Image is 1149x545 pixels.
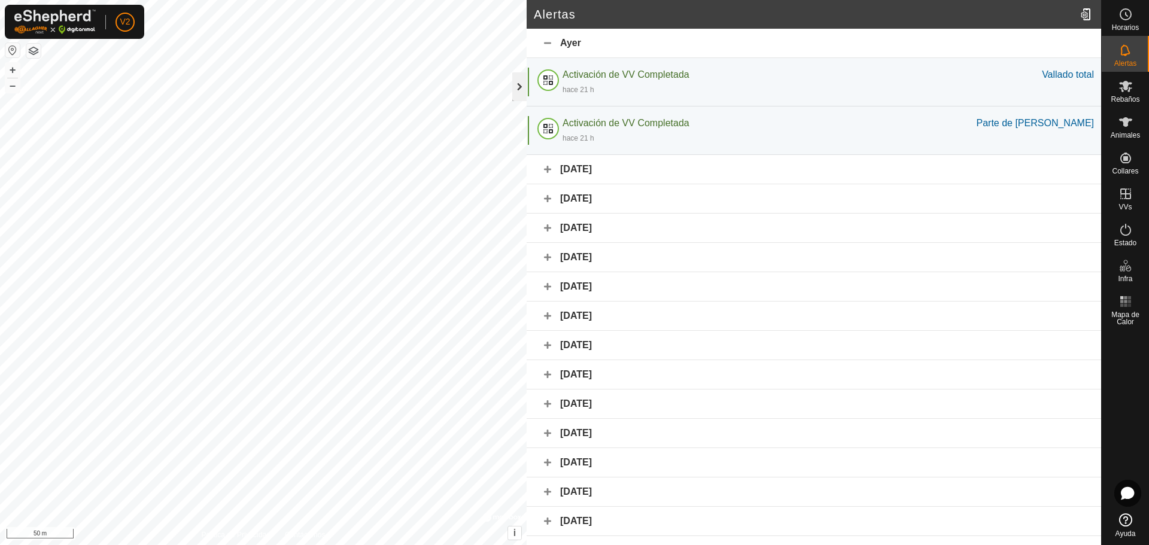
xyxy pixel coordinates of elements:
div: [DATE] [527,419,1101,448]
a: Contáctenos [285,529,325,540]
span: Activación de VV Completada [563,69,689,80]
div: [DATE] [527,214,1101,243]
div: [DATE] [527,360,1101,389]
span: Estado [1114,239,1136,246]
button: + [5,63,20,77]
div: [DATE] [527,477,1101,507]
div: [DATE] [527,184,1101,214]
button: – [5,78,20,93]
div: [DATE] [527,389,1101,419]
h2: Alertas [534,7,1075,22]
a: Política de Privacidad [202,529,270,540]
div: hace 21 h [563,84,594,95]
span: Infra [1118,275,1132,282]
span: V2 [120,16,130,28]
button: Restablecer Mapa [5,43,20,57]
div: Ayer [527,29,1101,58]
div: hace 21 h [563,133,594,144]
div: Parte de [PERSON_NAME] [976,116,1094,130]
span: Animales [1111,132,1140,139]
span: VVs [1118,203,1132,211]
img: Logo Gallagher [14,10,96,34]
div: [DATE] [527,448,1101,477]
button: Capas del Mapa [26,44,41,58]
span: Mapa de Calor [1105,311,1146,325]
span: Ayuda [1115,530,1136,537]
div: [DATE] [527,507,1101,536]
a: Ayuda [1102,509,1149,542]
span: Horarios [1112,24,1139,31]
div: [DATE] [527,243,1101,272]
span: Activación de VV Completada [563,118,689,128]
span: Alertas [1114,60,1136,67]
button: i [508,526,521,540]
div: [DATE] [527,331,1101,360]
div: [DATE] [527,155,1101,184]
span: Collares [1112,168,1138,175]
div: Vallado total [1042,68,1094,82]
div: [DATE] [527,272,1101,302]
div: [DATE] [527,302,1101,331]
span: i [513,528,516,538]
span: Rebaños [1111,96,1139,103]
